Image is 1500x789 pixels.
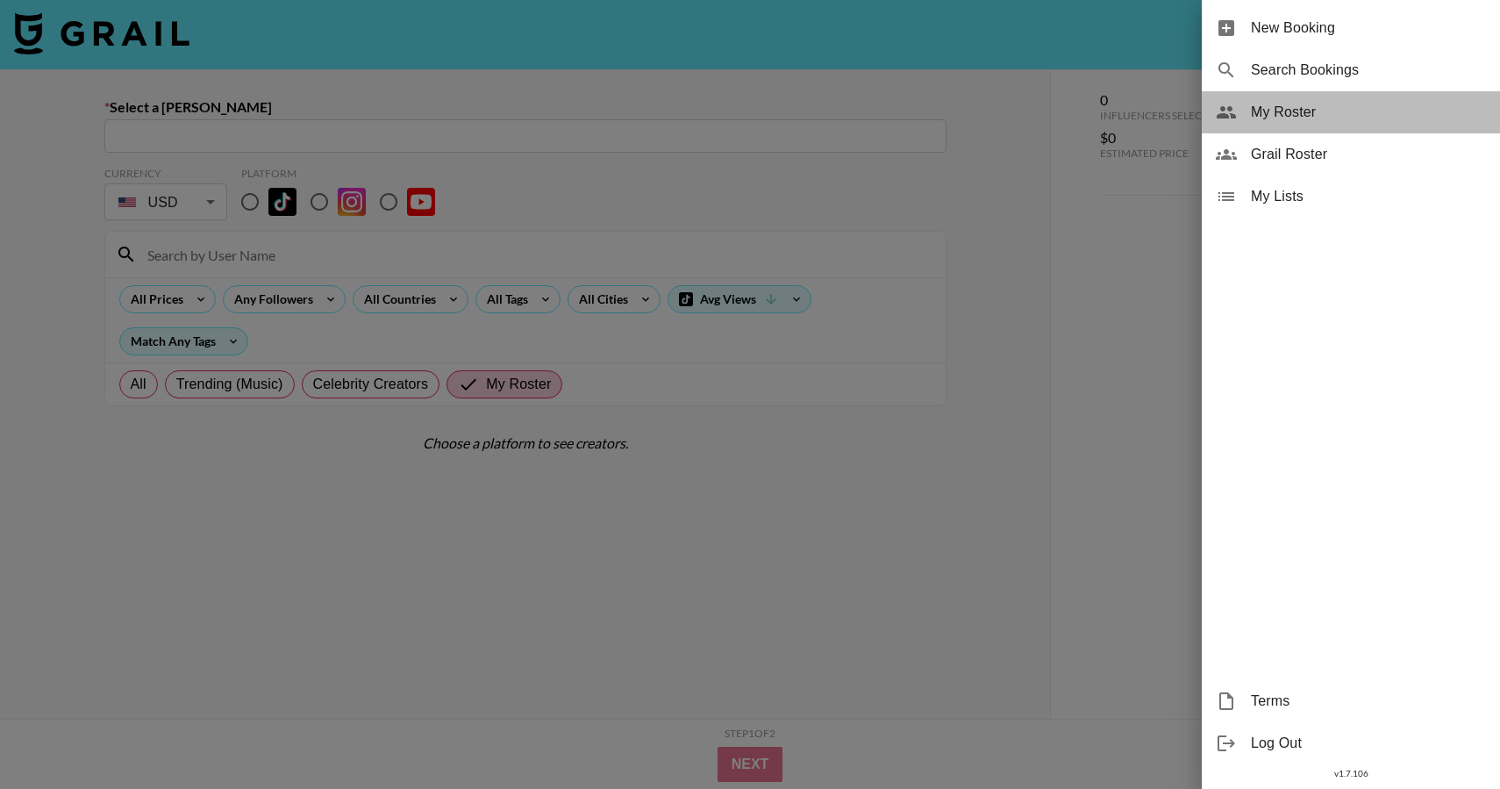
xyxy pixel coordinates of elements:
[1251,186,1486,207] span: My Lists
[1251,691,1486,712] span: Terms
[1251,102,1486,123] span: My Roster
[1202,176,1500,218] div: My Lists
[1202,7,1500,49] div: New Booking
[1202,49,1500,91] div: Search Bookings
[1202,764,1500,783] div: v 1.7.106
[1251,18,1486,39] span: New Booking
[1202,91,1500,133] div: My Roster
[1251,733,1486,754] span: Log Out
[1202,133,1500,176] div: Grail Roster
[1202,722,1500,764] div: Log Out
[1202,680,1500,722] div: Terms
[1251,144,1486,165] span: Grail Roster
[1251,60,1486,81] span: Search Bookings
